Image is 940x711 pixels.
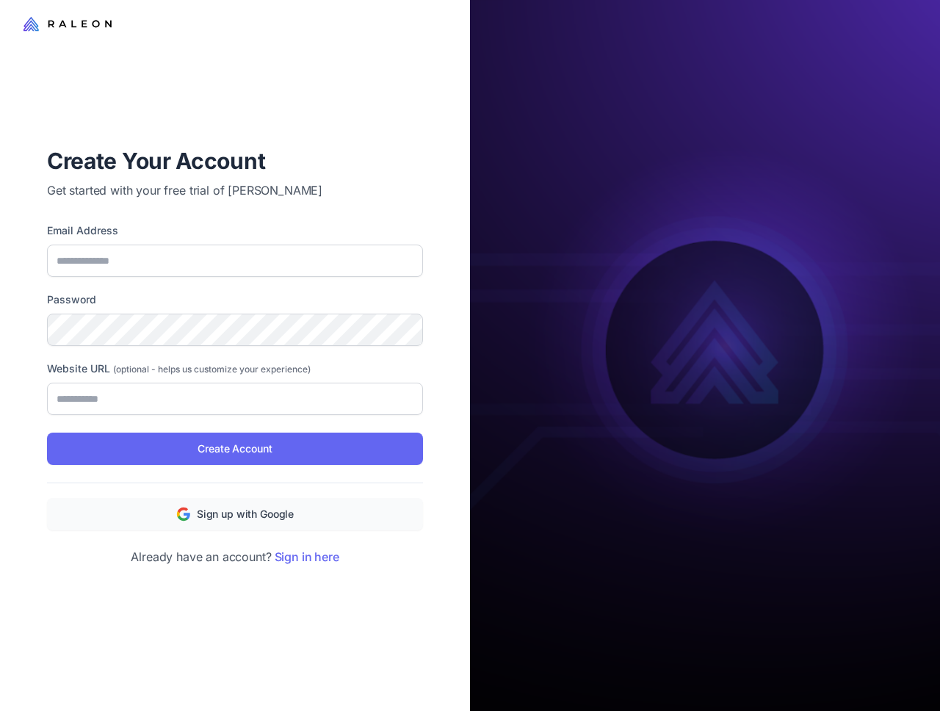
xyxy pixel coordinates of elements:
[198,441,272,457] span: Create Account
[197,506,294,522] span: Sign up with Google
[47,181,423,199] p: Get started with your free trial of [PERSON_NAME]
[47,548,423,566] p: Already have an account?
[275,549,339,564] a: Sign in here
[47,146,423,176] h1: Create Your Account
[47,292,423,308] label: Password
[47,223,423,239] label: Email Address
[47,433,423,465] button: Create Account
[47,498,423,530] button: Sign up with Google
[113,364,311,375] span: (optional - helps us customize your experience)
[47,361,423,377] label: Website URL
